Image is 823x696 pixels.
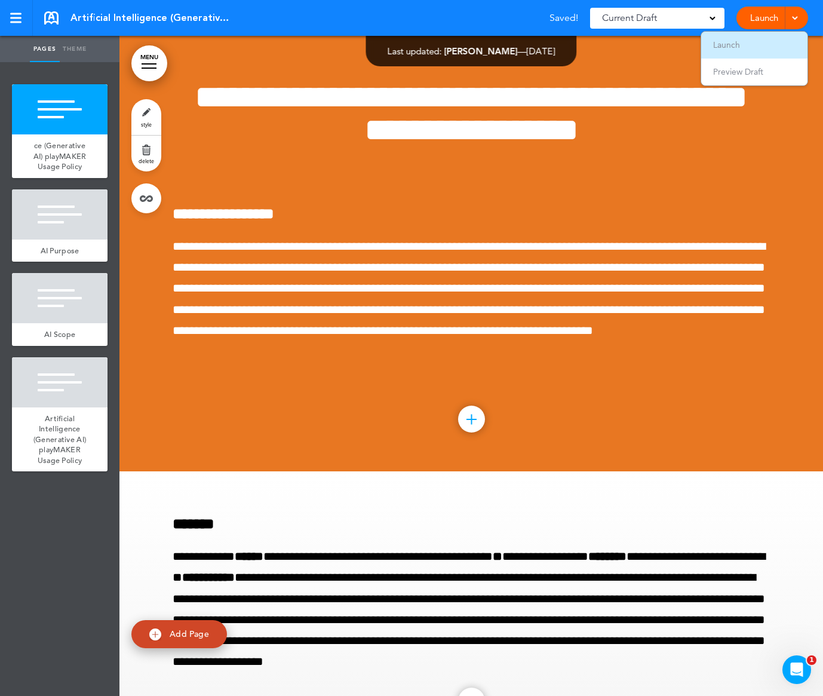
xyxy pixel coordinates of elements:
a: Launch [745,7,783,29]
a: ce (Generative AI) playMAKER Usage Policy [12,134,108,178]
span: Add Page [170,628,209,639]
a: Add Page [131,620,227,648]
a: delete [131,136,161,171]
span: [DATE] [527,45,555,57]
span: style [141,121,152,128]
span: delete [139,157,154,164]
span: Preview Draft [713,66,763,77]
div: — [388,47,555,56]
span: Last updated: [388,45,442,57]
a: AI Scope [12,323,108,346]
img: add.svg [149,628,161,640]
a: MENU [131,45,167,81]
span: Artificial Intelligence (Generative AI) playMAKER Usage Policy [33,413,87,465]
span: Current Draft [602,10,657,26]
span: ce (Generative AI) playMAKER Usage Policy [33,140,87,171]
a: Pages [30,36,60,62]
span: Saved! [549,13,578,23]
span: Launch [713,39,740,50]
span: AI Purpose [41,246,79,256]
a: Theme [60,36,90,62]
span: [PERSON_NAME] [444,45,518,57]
span: 1 [807,655,816,665]
a: Artificial Intelligence (Generative AI) playMAKER Usage Policy [12,407,108,472]
a: style [131,99,161,135]
span: AI Scope [44,329,75,339]
span: Artificial Intelligence (Generative AI) playMAKER Usage Policy [70,11,232,24]
a: AI Purpose [12,240,108,262]
iframe: Intercom live chat [782,655,811,684]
